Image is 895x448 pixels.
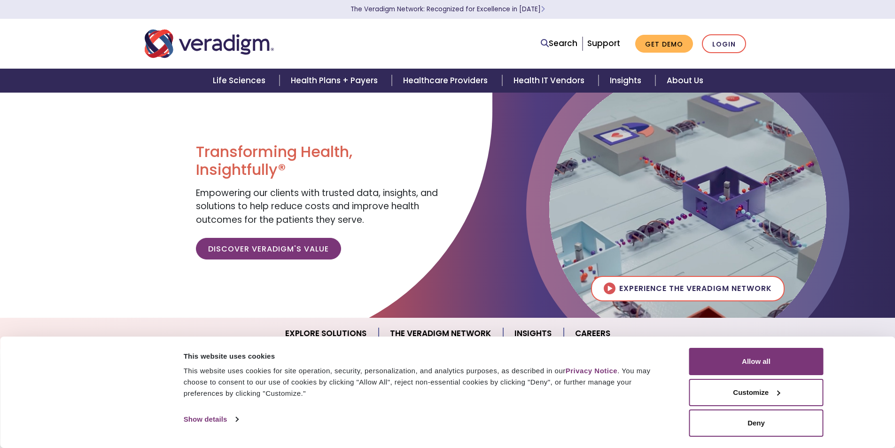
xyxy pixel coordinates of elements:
a: Login [702,34,746,54]
button: Deny [689,409,824,437]
h1: Transforming Health, Insightfully® [196,143,440,179]
span: Learn More [541,5,545,14]
a: Search [541,37,577,50]
a: Get Demo [635,35,693,53]
a: Careers [564,322,622,346]
a: Show details [184,412,238,426]
span: Empowering our clients with trusted data, insights, and solutions to help reduce costs and improv... [196,187,438,226]
a: Insights [599,69,655,93]
div: This website uses cookies for site operation, security, personalization, and analytics purposes, ... [184,365,668,399]
a: Support [587,38,620,49]
div: This website uses cookies [184,351,668,362]
button: Customize [689,379,824,406]
a: The Veradigm Network: Recognized for Excellence in [DATE]Learn More [350,5,545,14]
a: Privacy Notice [566,367,617,375]
a: Insights [503,322,564,346]
img: Veradigm logo [145,28,274,59]
a: Health IT Vendors [502,69,599,93]
a: Discover Veradigm's Value [196,238,341,259]
a: Healthcare Providers [392,69,502,93]
a: The Veradigm Network [379,322,503,346]
a: Life Sciences [202,69,280,93]
a: Explore Solutions [274,322,379,346]
button: Allow all [689,348,824,375]
a: Health Plans + Payers [280,69,392,93]
a: About Us [655,69,715,93]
